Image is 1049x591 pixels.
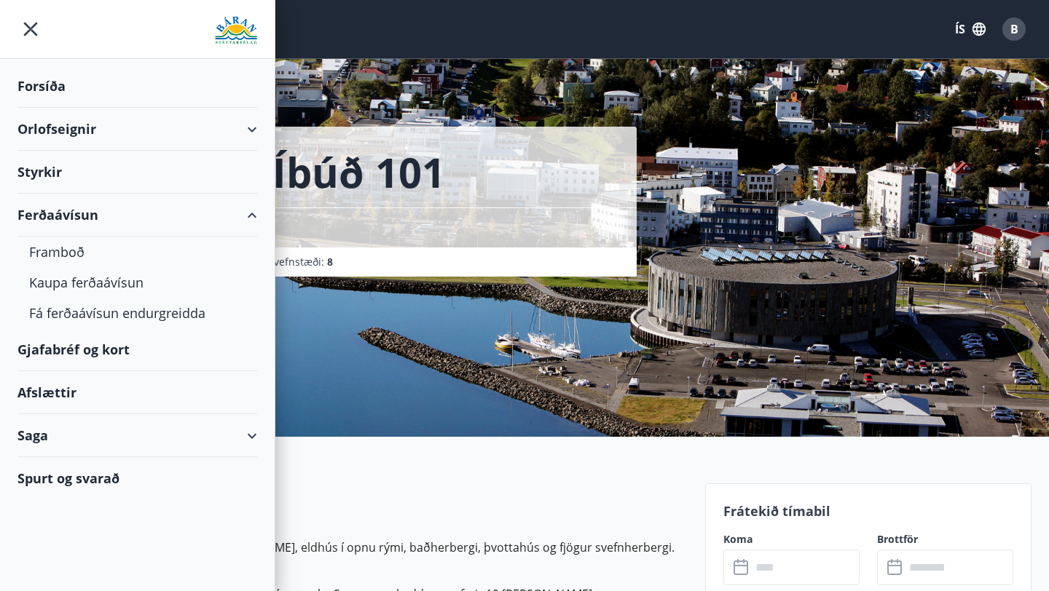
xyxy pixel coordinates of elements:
label: Brottför [877,532,1013,547]
p: Frátekið tímabil [723,501,1013,520]
h2: Upplýsingar [17,489,688,521]
img: union_logo [215,16,257,45]
div: Ferðaávísun [17,194,257,237]
p: Íbúðin er 117 fermetrar að stærð, [PERSON_NAME], eldhús í opnu rými, baðherbergi, þvottahús og fj... [17,539,688,574]
div: Orlofseignir [17,108,257,151]
span: 8 [327,255,333,269]
span: B [1010,21,1018,37]
button: B [997,12,1032,47]
div: Fá ferðaávísun endurgreidda [29,298,245,328]
div: Kaupa ferðaávísun [29,267,245,298]
button: ÍS [947,16,994,42]
div: Saga [17,414,257,457]
button: menu [17,16,44,42]
div: Forsíða [17,65,257,108]
div: Spurt og svarað [17,457,257,499]
label: Koma [723,532,860,547]
div: Framboð [29,237,245,267]
span: Svefnstæði : [268,255,333,269]
div: Gjafabréf og kort [17,328,257,371]
div: Styrkir [17,151,257,194]
div: Afslættir [17,371,257,414]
